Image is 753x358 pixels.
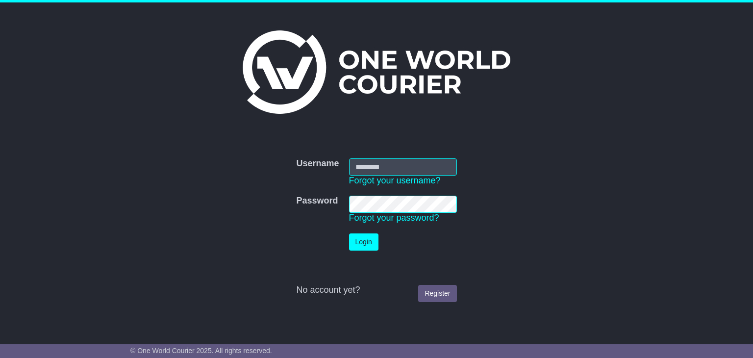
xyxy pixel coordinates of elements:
[130,347,272,355] span: © One World Courier 2025. All rights reserved.
[296,196,338,206] label: Password
[349,233,378,251] button: Login
[349,176,441,185] a: Forgot your username?
[418,285,456,302] a: Register
[296,285,456,296] div: No account yet?
[296,158,339,169] label: Username
[439,161,451,173] keeper-lock: Open Keeper Popup
[349,213,439,223] a: Forgot your password?
[243,30,510,114] img: One World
